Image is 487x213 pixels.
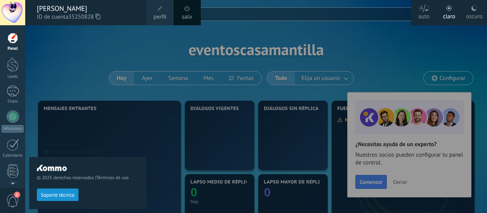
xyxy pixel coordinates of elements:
[2,125,24,133] div: WhatsApp
[37,192,78,197] a: Soporte técnico
[153,13,166,21] span: perfil
[37,4,139,13] div: [PERSON_NAME]
[2,74,24,79] div: Leads
[2,46,24,51] div: Panel
[37,189,78,201] button: Soporte técnico
[182,13,192,21] a: salir
[418,5,430,25] div: auto
[443,5,456,25] div: claro
[68,13,100,21] span: 35250828
[37,175,139,181] span: © 2025 derechos reservados |
[96,175,129,181] a: Términos de uso
[14,192,20,198] span: 1
[41,192,75,198] span: Soporte técnico
[37,13,139,21] span: ID de cuenta
[2,153,24,158] div: Calendario
[2,99,24,104] div: Chats
[466,5,482,25] div: oscuro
